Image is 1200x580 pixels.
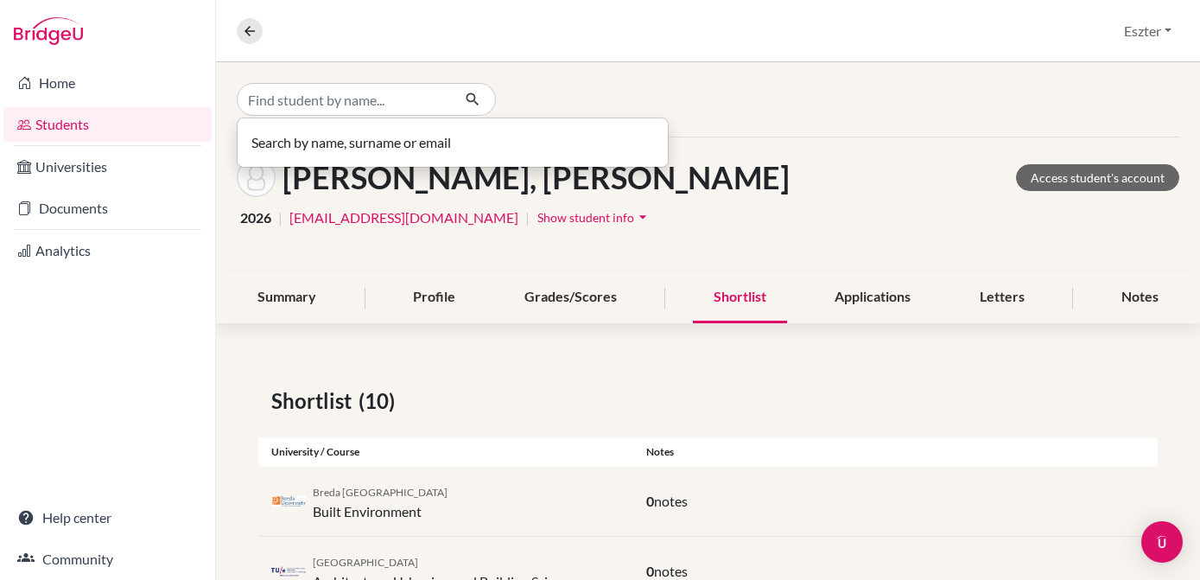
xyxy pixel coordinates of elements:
[3,233,212,268] a: Analytics
[634,208,651,226] i: arrow_drop_down
[3,542,212,577] a: Community
[633,444,1158,460] div: Notes
[3,107,212,142] a: Students
[313,486,448,499] span: Breda [GEOGRAPHIC_DATA]
[654,493,688,509] span: notes
[283,159,790,196] h1: [PERSON_NAME], [PERSON_NAME]
[959,272,1045,323] div: Letters
[278,207,283,228] span: |
[271,565,306,578] img: nl_tue_z0253icl.png
[814,272,931,323] div: Applications
[271,496,306,507] img: nl_nhtv_2jjh9578.png
[313,556,418,569] span: [GEOGRAPHIC_DATA]
[251,132,654,153] p: Search by name, surname or email
[3,150,212,184] a: Universities
[504,272,638,323] div: Grades/Scores
[1016,164,1179,191] a: Access student's account
[258,444,633,460] div: University / Course
[289,207,518,228] a: [EMAIL_ADDRESS][DOMAIN_NAME]
[313,481,448,522] div: Built Environment
[693,272,787,323] div: Shortlist
[646,493,654,509] span: 0
[537,210,634,225] span: Show student info
[3,66,212,100] a: Home
[14,17,83,45] img: Bridge-U
[392,272,476,323] div: Profile
[1141,521,1183,563] div: Open Intercom Messenger
[359,386,402,417] span: (10)
[654,563,688,579] span: notes
[525,207,530,228] span: |
[3,500,212,535] a: Help center
[646,563,654,579] span: 0
[1116,15,1179,48] button: Eszter
[237,83,451,116] input: Find student by name...
[271,386,359,417] span: Shortlist
[537,204,652,231] button: Show student infoarrow_drop_down
[1101,272,1179,323] div: Notes
[237,158,276,197] img: Gergely Tóth's avatar
[240,207,271,228] span: 2026
[237,272,337,323] div: Summary
[3,191,212,226] a: Documents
